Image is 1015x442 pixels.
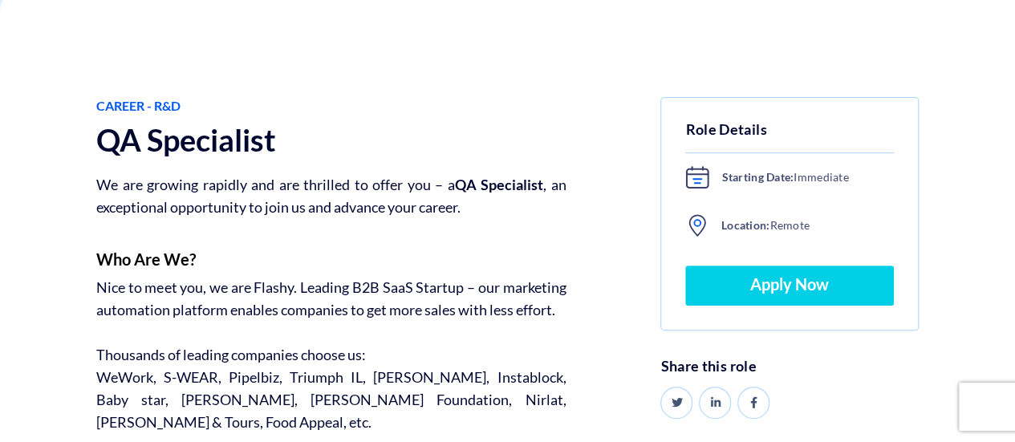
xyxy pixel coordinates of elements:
[737,387,769,419] a: Share on Facebook
[96,249,196,269] strong: Who Are We?
[660,359,919,375] h6: Share this role
[721,218,770,232] b: Location:
[685,213,709,237] img: location.svg
[685,118,894,153] h5: Role Details
[96,343,566,433] p: Thousands of leading companies choose us: WeWork, S-WEAR, Pipelbiz, Triumph IL, [PERSON_NAME], In...
[454,176,543,193] strong: QA Specialist
[685,266,894,306] a: Apply Now
[96,173,566,218] p: We are growing rapidly and are thrilled to offer you – a , an exceptional opportunity to join us ...
[709,216,894,235] span: Remote
[685,165,709,189] img: asap.svg
[709,168,894,187] span: Immediate
[96,276,566,321] p: Nice to meet you, we are Flashy. Leading B2B SaaS Startup – our marketing automation platform ena...
[660,387,692,419] a: Share on Twitter
[699,387,731,419] a: Share on LinkedIn
[96,124,566,157] h1: QA Specialist
[721,170,794,184] b: Starting Date:
[96,97,566,116] span: Career - R&D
